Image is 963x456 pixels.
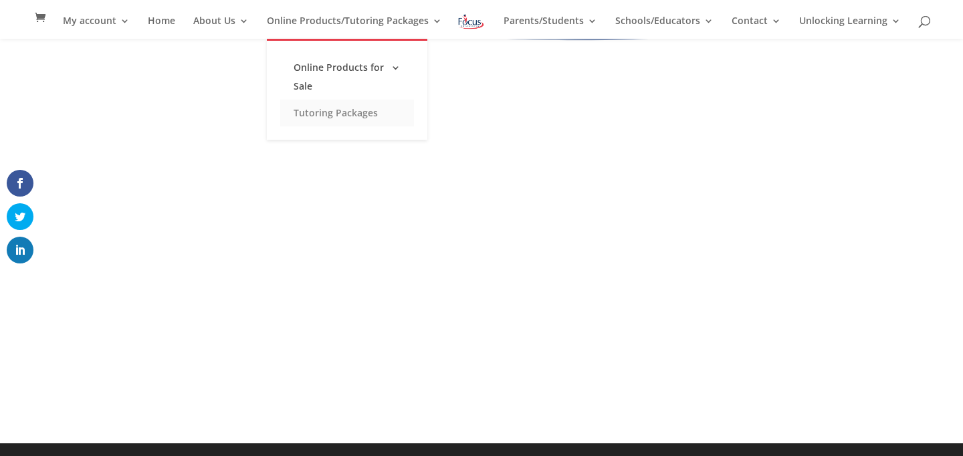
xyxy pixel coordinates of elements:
[280,54,414,100] a: Online Products for Sale
[148,16,175,39] a: Home
[193,16,249,39] a: About Us
[732,16,781,39] a: Contact
[457,12,485,31] img: Focus on Learning
[280,100,414,126] a: Tutoring Packages
[63,16,130,39] a: My account
[799,16,901,39] a: Unlocking Learning
[504,16,597,39] a: Parents/Students
[615,16,714,39] a: Schools/Educators
[267,16,442,39] a: Online Products/Tutoring Packages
